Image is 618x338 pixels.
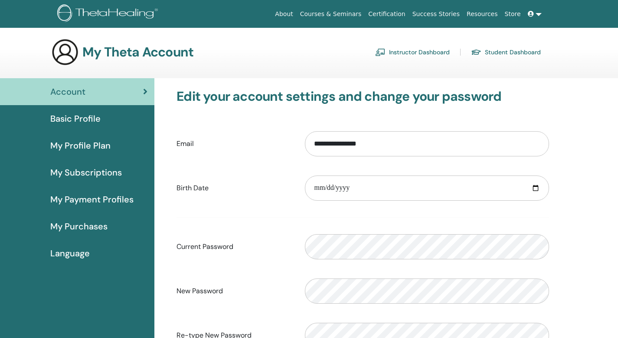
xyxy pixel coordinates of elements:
[51,38,79,66] img: generic-user-icon.jpg
[50,247,90,260] span: Language
[170,136,298,152] label: Email
[170,283,298,299] label: New Password
[297,6,365,22] a: Courses & Seminars
[365,6,409,22] a: Certification
[409,6,463,22] a: Success Stories
[50,193,134,206] span: My Payment Profiles
[375,48,386,56] img: chalkboard-teacher.svg
[170,180,298,196] label: Birth Date
[57,4,161,24] img: logo.png
[50,220,108,233] span: My Purchases
[170,239,298,255] label: Current Password
[271,6,296,22] a: About
[50,166,122,179] span: My Subscriptions
[50,112,101,125] span: Basic Profile
[501,6,524,22] a: Store
[471,45,541,59] a: Student Dashboard
[463,6,501,22] a: Resources
[375,45,450,59] a: Instructor Dashboard
[50,139,111,152] span: My Profile Plan
[82,44,193,60] h3: My Theta Account
[50,85,85,98] span: Account
[177,89,549,104] h3: Edit your account settings and change your password
[471,49,481,56] img: graduation-cap.svg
